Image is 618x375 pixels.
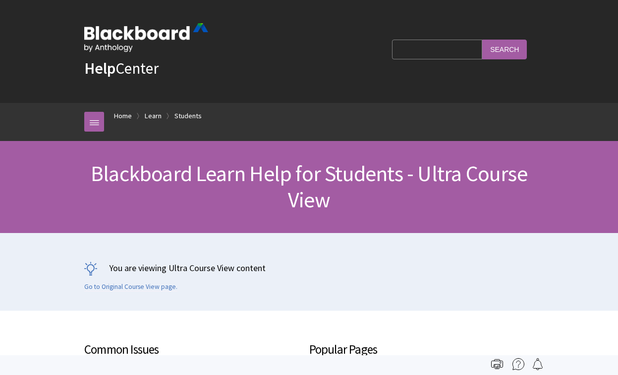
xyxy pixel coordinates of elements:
[532,358,544,370] img: Follow this page
[84,262,534,274] p: You are viewing Ultra Course View content
[114,110,132,122] a: Home
[84,23,208,52] img: Blackboard by Anthology
[84,340,299,370] h3: Common Issues
[174,110,202,122] a: Students
[84,282,177,291] a: Go to Original Course View page.
[84,58,115,78] strong: Help
[309,340,534,370] h3: Popular Pages
[84,58,159,78] a: HelpCenter
[482,40,527,59] input: Search
[491,358,503,370] img: Print
[145,110,162,122] a: Learn
[91,160,527,213] span: Blackboard Learn Help for Students - Ultra Course View
[512,358,524,370] img: More help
